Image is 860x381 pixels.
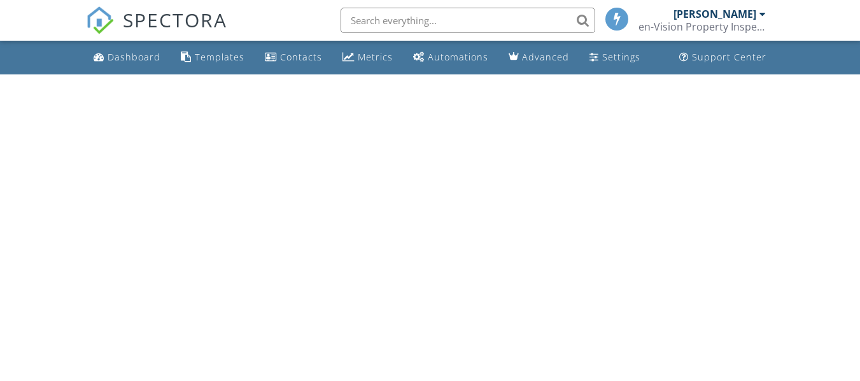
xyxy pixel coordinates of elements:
div: Automations [428,51,488,63]
a: Contacts [260,46,327,69]
img: The Best Home Inspection Software - Spectora [86,6,114,34]
div: Settings [602,51,640,63]
a: Advanced [504,46,574,69]
div: Contacts [280,51,322,63]
span: SPECTORA [123,6,227,33]
div: Advanced [522,51,569,63]
a: Dashboard [88,46,166,69]
a: Templates [176,46,250,69]
div: Support Center [692,51,766,63]
div: [PERSON_NAME] [673,8,756,20]
div: Metrics [358,51,393,63]
a: Automations (Basic) [408,46,493,69]
div: Dashboard [108,51,160,63]
a: Support Center [674,46,772,69]
a: Metrics [337,46,398,69]
div: Templates [195,51,244,63]
input: Search everything... [341,8,595,33]
a: Settings [584,46,645,69]
a: SPECTORA [86,17,227,44]
div: en-Vision Property Inspections [638,20,766,33]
